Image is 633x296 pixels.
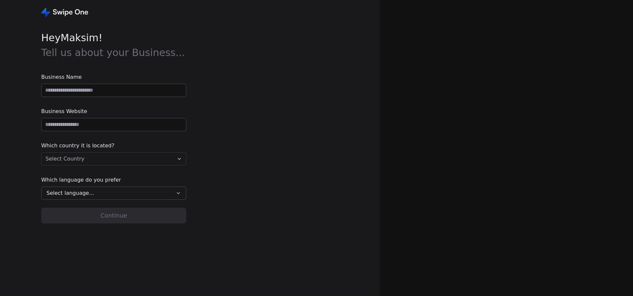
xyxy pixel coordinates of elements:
[41,107,186,115] span: Business Website
[41,30,186,60] span: Hey Maksim !
[46,189,94,197] span: Select language...
[41,208,186,223] button: Continue
[41,73,186,81] span: Business Name
[41,47,185,58] span: Tell us about your Business...
[45,155,84,163] span: Select Country
[41,142,186,150] span: Which country it is located?
[41,176,186,184] span: Which language do you prefer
